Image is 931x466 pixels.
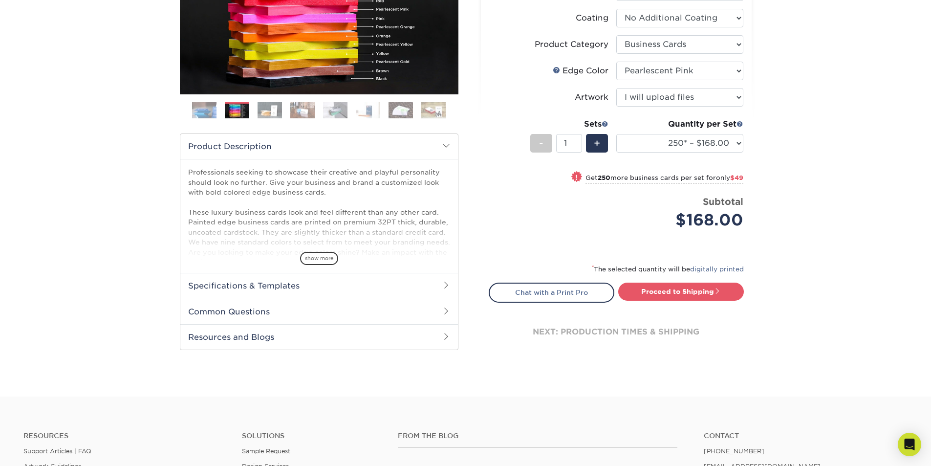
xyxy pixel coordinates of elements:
[624,208,743,232] div: $168.00
[290,102,315,119] img: Business Cards 04
[180,273,458,298] h2: Specifications & Templates
[539,136,543,151] span: -
[225,104,249,119] img: Business Cards 02
[180,324,458,350] h2: Resources and Blogs
[180,299,458,324] h2: Common Questions
[489,283,614,302] a: Chat with a Print Pro
[535,39,608,50] div: Product Category
[716,174,743,181] span: only
[188,167,450,356] p: Professionals seeking to showcase their creative and playful personality should look no further. ...
[23,447,91,455] a: Support Articles | FAQ
[323,102,347,119] img: Business Cards 05
[576,12,608,24] div: Coating
[23,432,227,440] h4: Resources
[703,196,743,207] strong: Subtotal
[575,91,608,103] div: Artwork
[704,447,764,455] a: [PHONE_NUMBER]
[192,98,217,123] img: Business Cards 01
[616,118,743,130] div: Quantity per Set
[398,432,677,440] h4: From the Blog
[242,432,383,440] h4: Solutions
[690,266,744,273] a: digitally printed
[530,118,608,130] div: Sets
[242,447,290,455] a: Sample Request
[389,102,413,119] img: Business Cards 07
[300,252,338,265] span: show more
[180,134,458,159] h2: Product Description
[730,174,743,181] span: $49
[553,65,608,77] div: Edge Color
[356,102,380,119] img: Business Cards 06
[598,174,610,181] strong: 250
[618,283,744,300] a: Proceed to Shipping
[258,102,282,119] img: Business Cards 03
[421,102,446,119] img: Business Cards 08
[585,174,743,184] small: Get more business cards per set for
[592,266,744,273] small: The selected quantity will be
[489,303,744,361] div: next: production times & shipping
[575,172,578,182] span: !
[898,433,921,456] div: Open Intercom Messenger
[594,136,600,151] span: +
[704,432,908,440] a: Contact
